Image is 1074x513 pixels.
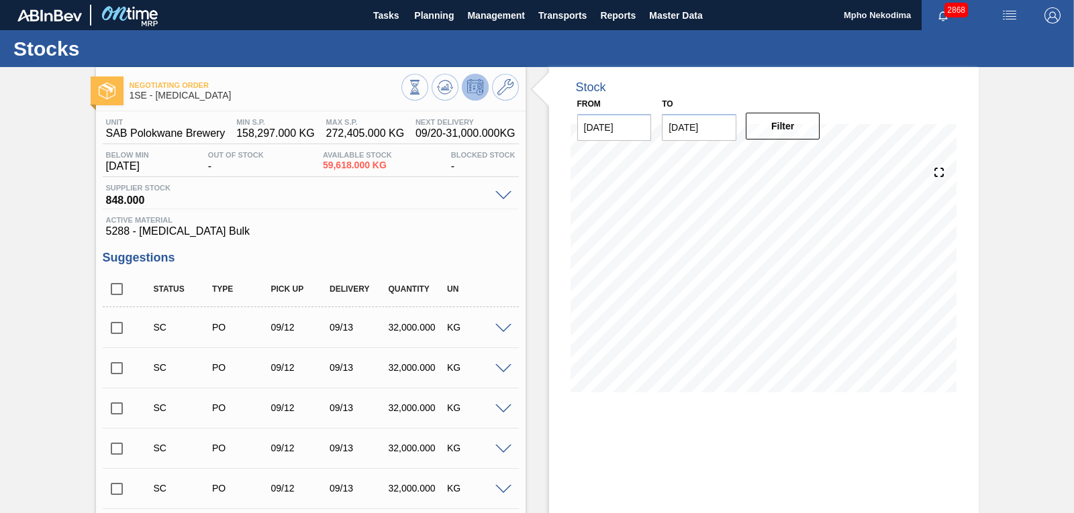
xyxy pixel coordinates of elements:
span: 09/20 - 31,000.000 KG [416,127,516,139]
div: 09/13/2025 [326,443,391,453]
button: Update Chart [432,74,458,101]
div: 32,000.000 [385,322,450,333]
div: Purchase order [209,322,273,333]
div: 09/12/2025 [268,443,332,453]
div: 32,000.000 [385,402,450,413]
div: 09/13/2025 [326,362,391,373]
div: Quantity [385,284,450,294]
div: 09/12/2025 [268,322,332,333]
div: Pick up [268,284,332,294]
span: Next Delivery [416,118,516,126]
div: KG [444,483,508,494]
button: Notifications [922,6,965,25]
span: 59,618.000 KG [323,160,392,170]
span: Below Min [106,151,149,159]
div: 09/13/2025 [326,322,391,333]
div: KG [444,402,508,413]
span: Unit [106,118,226,126]
span: 1SE - Dextrose [130,91,401,101]
span: Blocked Stock [451,151,516,159]
div: Suggestion Created [150,402,215,413]
span: Management [467,7,525,23]
div: Purchase order [209,402,273,413]
div: KG [444,362,508,373]
div: 09/13/2025 [326,402,391,413]
span: 2868 [944,3,968,17]
img: Logout [1044,7,1061,23]
div: Suggestion Created [150,443,215,453]
span: MIN S.P. [236,118,315,126]
span: Active Material [106,216,516,224]
span: 272,405.000 KG [326,127,405,139]
input: mm/dd/yyyy [577,114,652,141]
div: Purchase order [209,362,273,373]
span: Reports [600,7,636,23]
button: Go to Master Data / General [492,74,519,101]
div: Stock [576,80,606,95]
div: Suggestion Created [150,322,215,333]
div: 32,000.000 [385,362,450,373]
span: 158,297.000 KG [236,127,315,139]
div: UN [444,284,508,294]
div: 09/13/2025 [326,483,391,494]
span: SAB Polokwane Brewery [106,127,226,139]
div: 09/12/2025 [268,483,332,494]
div: Type [209,284,273,294]
div: 09/12/2025 [268,362,332,373]
div: Purchase order [209,483,273,494]
button: Filter [746,113,820,139]
div: Suggestion Created [150,362,215,373]
span: Master Data [649,7,702,23]
label: to [662,99,673,109]
h1: Stocks [13,41,252,56]
div: - [205,151,267,172]
span: Negotiating Order [130,81,401,89]
span: Available Stock [323,151,392,159]
div: 09/12/2025 [268,402,332,413]
span: [DATE] [106,160,149,172]
span: Tasks [371,7,401,23]
input: mm/dd/yyyy [662,114,736,141]
div: - [448,151,519,172]
button: Deprogram Stock [462,74,489,101]
div: KG [444,443,508,453]
span: Out Of Stock [208,151,264,159]
div: Status [150,284,215,294]
label: From [577,99,601,109]
div: 32,000.000 [385,483,450,494]
span: Transports [538,7,587,23]
span: 5288 - [MEDICAL_DATA] Bulk [106,225,516,237]
span: Planning [414,7,454,23]
div: Suggestion Created [150,483,215,494]
span: MAX S.P. [326,118,405,126]
div: 32,000.000 [385,443,450,453]
span: Supplier Stock [106,184,489,192]
div: Purchase order [209,443,273,453]
span: 848.000 [106,192,489,205]
img: userActions [1002,7,1018,23]
div: KG [444,322,508,333]
img: Ícone [99,82,115,99]
button: Stocks Overview [401,74,428,101]
img: TNhmsLtSVTkK8tSr43FrP2fwEKptu5GPRR3wAAAABJRU5ErkJggg== [17,9,82,21]
h3: Suggestions [103,251,519,265]
div: Delivery [326,284,391,294]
